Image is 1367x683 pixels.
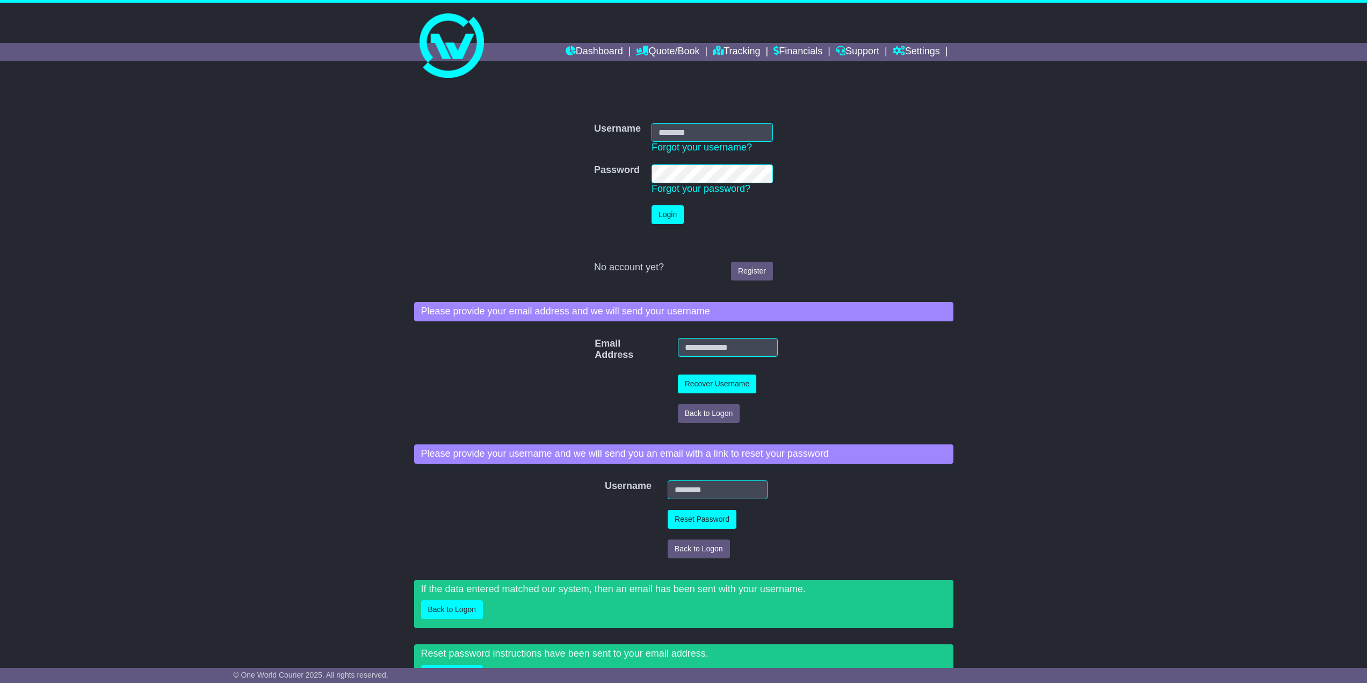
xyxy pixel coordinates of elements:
button: Recover Username [678,375,757,393]
a: Register [731,262,773,281]
button: Back to Logon [678,404,740,423]
label: Username [599,480,614,492]
div: No account yet? [594,262,773,274]
label: Username [594,123,641,135]
a: Financials [773,43,822,61]
button: Login [652,205,684,224]
a: Forgot your username? [652,142,752,153]
a: Settings [893,43,940,61]
p: Reset password instructions have been sent to your email address. [421,648,946,660]
label: Email Address [589,338,609,361]
div: Please provide your email address and we will send your username [414,302,953,321]
button: Reset Password [668,510,736,529]
span: © One World Courier 2025. All rights reserved. [233,671,388,679]
a: Forgot your password? [652,183,750,194]
a: Support [836,43,879,61]
a: Tracking [713,43,760,61]
a: Quote/Book [636,43,699,61]
button: Back to Logon [668,540,730,558]
label: Password [594,164,640,176]
p: If the data entered matched our system, then an email has been sent with your username. [421,584,946,595]
button: Back to Logon [421,600,483,619]
div: Please provide your username and we will send you an email with a link to reset your password [414,444,953,464]
a: Dashboard [566,43,623,61]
